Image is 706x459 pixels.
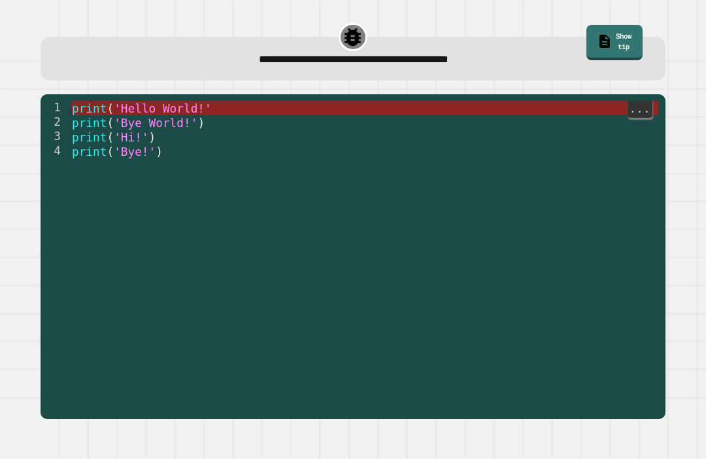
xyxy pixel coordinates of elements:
span: ( [107,131,114,144]
span: ( [107,102,114,115]
span: 'Bye World!' [114,117,198,130]
div: 4 [41,144,69,158]
span: print [72,117,107,130]
span: 'Hi!' [114,131,149,144]
span: ( [107,145,114,158]
span: print [72,102,107,115]
span: ( [107,117,114,130]
span: ) [156,145,163,158]
span: print [72,145,107,158]
a: Show tip [586,25,643,60]
span: 'Bye!' [114,145,156,158]
div: 1 [41,101,69,115]
span: ... [628,101,652,117]
div: 3 [41,130,69,144]
span: 'Hello World!' [114,102,212,115]
span: ) [198,117,205,130]
div: 2 [41,115,69,130]
span: ) [149,131,156,144]
span: print [72,131,107,144]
